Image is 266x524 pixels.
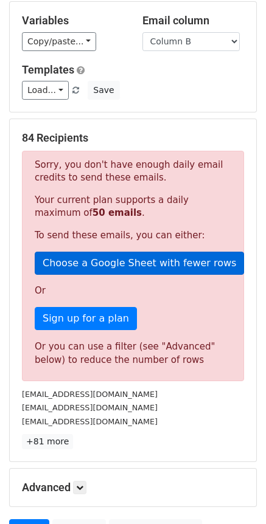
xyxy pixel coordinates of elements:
[22,131,244,145] h5: 84 Recipients
[35,340,231,367] div: Or you can use a filter (see "Advanced" below) to reduce the number of rows
[22,417,158,426] small: [EMAIL_ADDRESS][DOMAIN_NAME]
[93,207,142,218] strong: 50 emails
[22,63,74,76] a: Templates
[35,307,137,330] a: Sign up for a plan
[22,403,158,412] small: [EMAIL_ADDRESS][DOMAIN_NAME]
[142,14,245,27] h5: Email column
[35,252,244,275] a: Choose a Google Sheet with fewer rows
[22,32,96,51] a: Copy/paste...
[22,81,69,100] a: Load...
[22,481,244,494] h5: Advanced
[35,159,231,184] p: Sorry, you don't have enough daily email credits to send these emails.
[22,390,158,399] small: [EMAIL_ADDRESS][DOMAIN_NAME]
[22,434,73,449] a: +81 more
[35,284,231,297] p: Or
[22,14,124,27] h5: Variables
[88,81,119,100] button: Save
[35,229,231,242] p: To send these emails, you can either:
[35,194,231,219] p: Your current plan supports a daily maximum of .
